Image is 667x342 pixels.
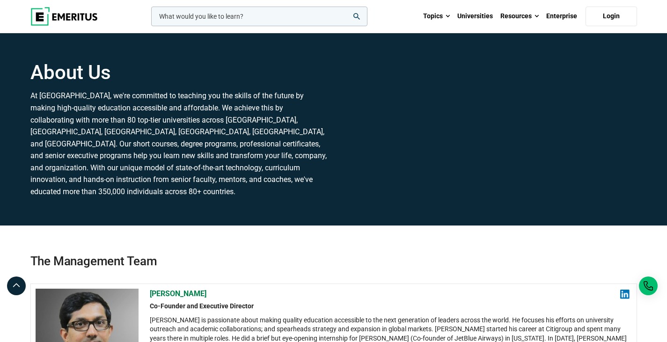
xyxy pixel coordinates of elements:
input: woocommerce-product-search-field-0 [151,7,367,26]
iframe: YouTube video player [339,61,637,209]
h1: About Us [30,61,328,84]
h2: Co-Founder and Executive Director [150,302,630,311]
p: At [GEOGRAPHIC_DATA], we're committed to teaching you the skills of the future by making high-qua... [30,90,328,197]
h2: The Management Team [30,226,637,269]
a: Login [586,7,637,26]
img: linkedin.png [620,290,630,299]
h2: [PERSON_NAME] [150,289,630,299]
